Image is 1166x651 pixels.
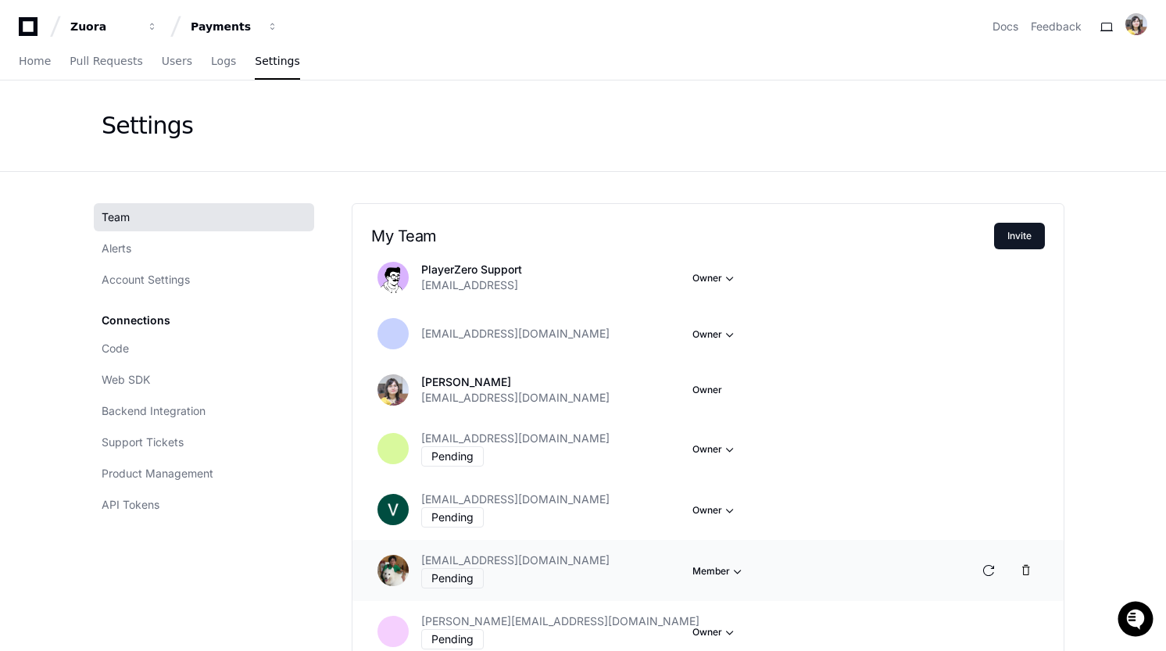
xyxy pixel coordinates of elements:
a: Product Management [94,460,314,488]
a: Support Tickets [94,428,314,456]
img: avatar [377,262,409,293]
span: API Tokens [102,497,159,513]
span: [EMAIL_ADDRESS][DOMAIN_NAME] [421,553,610,568]
span: Code [102,341,129,356]
a: Settings [255,44,299,80]
span: Owner [692,384,722,396]
span: [EMAIL_ADDRESS] [421,277,518,293]
span: Users [162,56,192,66]
span: Support Tickets [102,435,184,450]
div: Settings [102,112,193,140]
div: Pending [421,446,484,467]
img: ACg8ocJp4l0LCSiC5MWlEh794OtQNs1DKYp4otTGwJyAKUZvwXkNnmc=s96-c [1125,13,1147,35]
div: Pending [421,507,484,528]
img: ACg8ocJp4l0LCSiC5MWlEh794OtQNs1DKYp4otTGwJyAKUZvwXkNnmc=s96-c [377,374,409,406]
p: PlayerZero Support [421,262,522,277]
button: Zuora [64,13,164,41]
a: Code [94,334,314,363]
a: Users [162,44,192,80]
a: Logs [211,44,236,80]
div: Welcome [16,63,284,88]
span: Backend Integration [102,403,206,419]
a: Team [94,203,314,231]
span: Logs [211,56,236,66]
button: Invite [994,223,1045,249]
span: Team [102,209,130,225]
button: Owner [692,270,738,286]
span: Web SDK [102,372,150,388]
p: [PERSON_NAME] [421,374,610,390]
button: Owner [692,624,738,640]
div: Pending [421,629,484,649]
img: ACg8ocIOAtE9nREwiOfqcOBjY6MQPjCf6zQ81HmjSEH5w0V3CEpfIw=s96-c [377,494,409,525]
a: Alerts [94,234,314,263]
a: Backend Integration [94,397,314,425]
span: Product Management [102,466,213,481]
a: Docs [993,19,1018,34]
a: Powered byPylon [110,163,189,176]
a: Pull Requests [70,44,142,80]
span: [PERSON_NAME][EMAIL_ADDRESS][DOMAIN_NAME] [421,613,699,629]
img: PlayerZero [16,16,47,47]
a: API Tokens [94,491,314,519]
div: Zuora [70,19,138,34]
a: Web SDK [94,366,314,394]
span: Pull Requests [70,56,142,66]
span: Pylon [156,164,189,176]
span: [EMAIL_ADDRESS][DOMAIN_NAME] [421,431,610,446]
button: Start new chat [266,121,284,140]
div: Start new chat [53,116,256,132]
img: 1736555170064-99ba0984-63c1-480f-8ee9-699278ef63ed [16,116,44,145]
a: Account Settings [94,266,314,294]
button: Feedback [1031,19,1082,34]
span: [EMAIL_ADDRESS][DOMAIN_NAME] [421,492,610,507]
span: Account Settings [102,272,190,288]
div: Pending [421,568,484,588]
span: Settings [255,56,299,66]
button: Owner [692,327,738,342]
img: ACg8ocLG_LSDOp7uAivCyQqIxj1Ef0G8caL3PxUxK52DC0_DO42UYdCW=s96-c [377,555,409,586]
button: Member [692,563,746,579]
iframe: Open customer support [1116,599,1158,642]
div: Payments [191,19,258,34]
button: Owner [692,442,738,457]
span: [EMAIL_ADDRESS][DOMAIN_NAME] [421,326,610,342]
div: We're offline, we'll be back soon [53,132,204,145]
span: [EMAIL_ADDRESS][DOMAIN_NAME] [421,390,610,406]
button: Owner [692,503,738,518]
span: Home [19,56,51,66]
a: Home [19,44,51,80]
span: Alerts [102,241,131,256]
button: Payments [184,13,284,41]
h2: My Team [371,227,994,245]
